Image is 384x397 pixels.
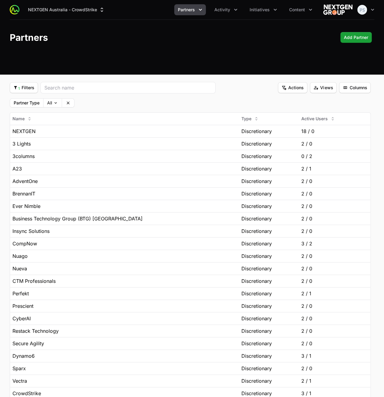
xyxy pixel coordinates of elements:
[241,352,272,360] span: Discretionary
[301,327,312,335] span: 2 / 0
[18,87,20,90] sub: 1
[301,390,311,397] span: 3 / 1
[301,140,312,147] span: 2 / 0
[211,4,241,15] div: Activity menu
[241,340,272,347] span: Discretionary
[241,277,272,285] span: Discretionary
[241,390,272,397] span: Discretionary
[313,84,333,91] span: Views
[211,4,241,15] button: Activity
[241,177,272,185] span: Discretionary
[241,365,272,372] span: Discretionary
[19,4,316,15] div: Main navigation
[241,302,272,310] span: Discretionary
[250,7,270,13] span: Initiatives
[301,190,312,197] span: 2 / 0
[278,82,307,93] button: Filter options
[12,128,36,135] span: NEXTGEN
[241,315,272,322] span: Discretionary
[214,7,230,13] span: Activity
[301,377,311,385] span: 2 / 1
[301,240,312,247] span: 3 / 2
[310,82,337,93] button: Views
[301,202,312,210] span: 2 / 0
[301,365,312,372] span: 2 / 0
[12,153,35,160] span: 3columns
[301,290,311,297] span: 2 / 1
[323,4,352,16] img: NEXTGEN Australia
[241,128,272,135] span: Discretionary
[24,4,109,15] div: Supplier switch menu
[241,290,272,297] span: Discretionary
[301,215,312,222] span: 2 / 0
[241,252,272,260] span: Discretionary
[12,140,31,147] span: 3 Lights
[301,128,314,135] span: 18 / 0
[12,240,37,247] span: CompNow
[10,32,48,43] h1: Partners
[301,352,311,360] span: 3 / 1
[12,116,25,122] span: Name
[285,4,316,15] div: Content menu
[246,4,281,15] div: Initiatives menu
[12,227,50,235] span: Insync Solutions
[12,177,38,185] span: AdventOne
[241,153,272,160] span: Discretionary
[246,4,281,15] button: Initiatives
[9,114,36,124] button: Name
[12,290,29,297] span: Perfekt
[357,5,367,15] img: Peter Spillane
[12,165,22,172] span: A23
[301,116,328,122] span: Active Users
[12,340,44,347] span: Secure Agility
[343,84,367,91] span: Columns
[12,215,143,222] span: Business Technology Group (BTG) [GEOGRAPHIC_DATA]
[301,153,312,160] span: 0 / 2
[241,190,272,197] span: Discretionary
[10,5,19,15] img: ActivitySource
[14,101,40,105] label: Partner Type
[12,252,28,260] span: Nuago
[12,265,27,272] span: Nueva
[12,277,56,285] span: CTM Professionals
[44,84,212,91] input: Search name
[12,365,26,372] span: Sparx
[10,82,38,93] button: Filter options
[174,4,206,15] div: Partners menu
[301,177,312,185] span: 2 / 0
[301,252,312,260] span: 2 / 0
[298,114,339,124] button: Active Users
[12,352,35,360] span: Dynamo6
[174,4,206,15] button: Partners
[24,4,109,15] button: NEXTGEN Australia - CrowdStrike
[241,227,272,235] span: Discretionary
[301,165,311,172] span: 2 / 1
[339,82,371,93] button: Columns
[241,116,251,122] span: Type
[13,84,34,91] span: Filters
[12,190,35,197] span: BrennanIT
[12,315,31,322] span: CyberAI
[241,215,272,222] span: Discretionary
[289,7,305,13] span: Content
[340,32,372,43] button: Add Partner
[241,327,272,335] span: Discretionary
[282,84,304,91] span: Actions
[340,32,372,43] div: Primary actions
[12,202,40,210] span: Ever Nimble
[241,377,272,385] span: Discretionary
[344,34,368,41] span: Add Partner
[301,340,312,347] span: 2 / 0
[12,377,27,385] span: Vectra
[241,165,272,172] span: Discretionary
[301,315,312,322] span: 2 / 0
[241,202,272,210] span: Discretionary
[285,4,316,15] button: Content
[12,327,59,335] span: Restack Technology
[241,240,272,247] span: Discretionary
[301,227,312,235] span: 2 / 0
[301,265,312,272] span: 2 / 0
[241,140,272,147] span: Discretionary
[12,390,41,397] span: CrowdStrike
[241,265,272,272] span: Discretionary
